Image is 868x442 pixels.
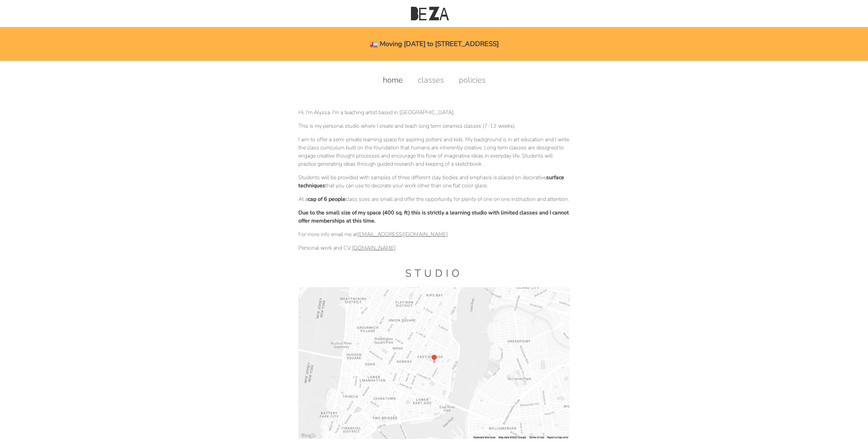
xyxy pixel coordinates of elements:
[298,195,570,203] p: At a class sizes are small and offer the opportunity for plenty of one on one instruction and att...
[298,230,570,238] p: For more info email me at
[298,244,570,252] p: Personal work and CV:
[411,7,449,20] img: Beza Studio Logo
[298,108,570,117] p: Hi, I'm Alyssa. I'm a teaching artist based in [GEOGRAPHIC_DATA].
[298,267,570,280] h1: Studio
[452,75,492,85] a: policies
[298,135,570,168] p: I aim to offer a semi-private learning space for aspiring potters and kids. My background is in a...
[376,75,410,85] a: home
[411,75,451,85] a: classes
[352,244,396,252] a: [DOMAIN_NAME]
[298,209,569,225] strong: Due to the small size of my space (400 sq. ft) this is strictly a learning studio with limited cl...
[357,231,448,238] a: [EMAIL_ADDRESS][DOMAIN_NAME]
[298,173,570,190] p: Students will be provided with samples of three different clay bodies and emphasis is placed on d...
[298,122,570,130] p: This is my personal studio where I create and teach long term ceramics classes (7-12 weeks).
[298,287,570,439] img: beza-studio-map.png
[298,174,564,189] strong: surface techniques
[308,195,346,203] strong: cap of 6 people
